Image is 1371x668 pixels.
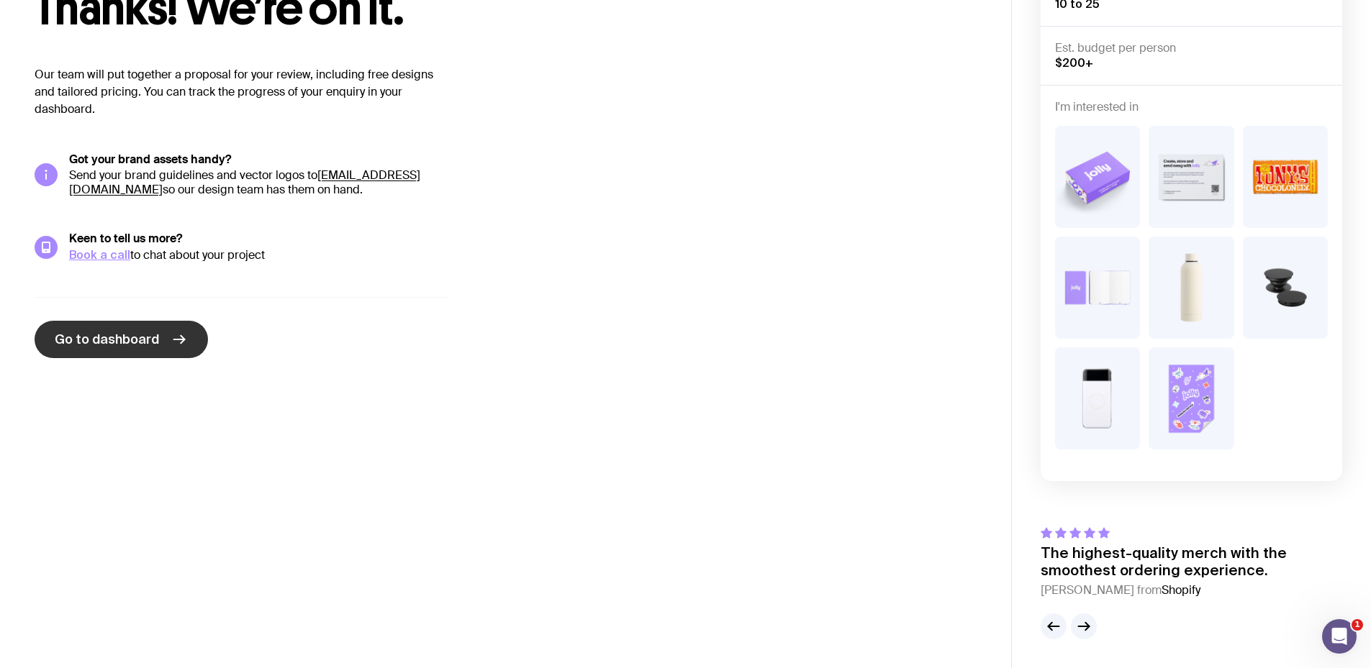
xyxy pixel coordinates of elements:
[1055,41,1328,55] h4: Est. budget per person
[1041,582,1342,599] cite: [PERSON_NAME] from
[55,331,159,348] span: Go to dashboard
[69,168,420,197] a: [EMAIL_ADDRESS][DOMAIN_NAME]
[35,66,449,118] p: Our team will put together a proposal for your review, including free designs and tailored pricin...
[1055,100,1328,114] h4: I'm interested in
[1322,619,1357,654] iframe: Intercom live chat
[1352,619,1363,631] span: 1
[1055,56,1093,69] span: $200+
[69,152,449,167] h5: Got your brand assets handy?
[35,321,208,358] a: Go to dashboard
[69,232,449,246] h5: Keen to tell us more?
[1041,544,1342,579] p: The highest-quality merch with the smoothest ordering experience.
[69,168,449,197] p: Send your brand guidelines and vector logos to so our design team has them on hand.
[69,247,449,262] div: to chat about your project
[69,248,130,261] a: Book a call
[1162,582,1200,598] span: Shopify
